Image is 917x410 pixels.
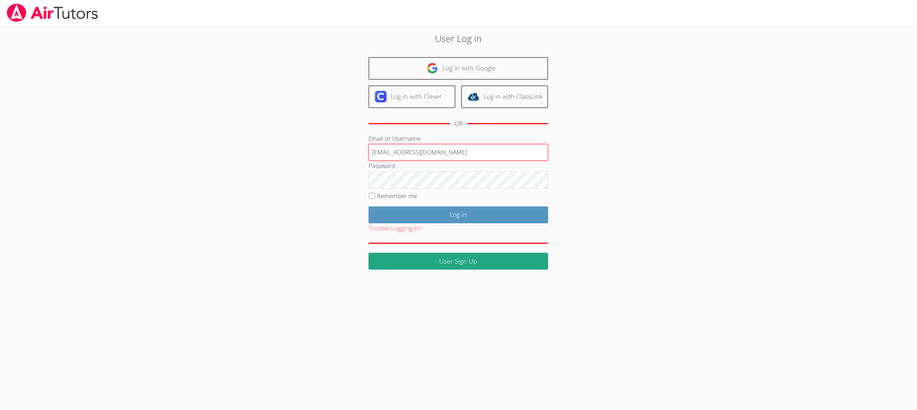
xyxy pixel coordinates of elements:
[369,162,395,170] label: Password
[468,91,479,102] img: classlink-logo-d6bb404cc1216ec64c9a2012d9dc4662098be43eaf13dc465df04b49fa7ab582.svg
[369,253,548,270] a: User Sign Up
[6,4,99,22] img: airtutors_banner-c4298cdbf04f3fff15de1276eac7730deb9818008684d7c2e4769d2f7ddbe033.png
[369,206,548,223] input: Log in
[211,32,706,45] h2: User Log in
[375,91,386,102] img: clever-logo-6eab21bc6e7a338710f1a6ff85c0baf02591cd810cc4098c63d3a4b26e2feb20.svg
[369,85,455,108] a: Log in with Clever
[454,118,463,129] div: OR
[427,62,438,74] img: google-logo-50288ca7cdecda66e5e0955fdab243c47b7ad437acaf1139b6f446037453330a.svg
[369,223,422,234] button: Trouble Logging In?
[369,134,421,143] label: Email or Username
[461,85,548,108] a: Log in with ClassLink
[369,57,548,80] a: Log in with Google
[377,192,417,200] label: Remember me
